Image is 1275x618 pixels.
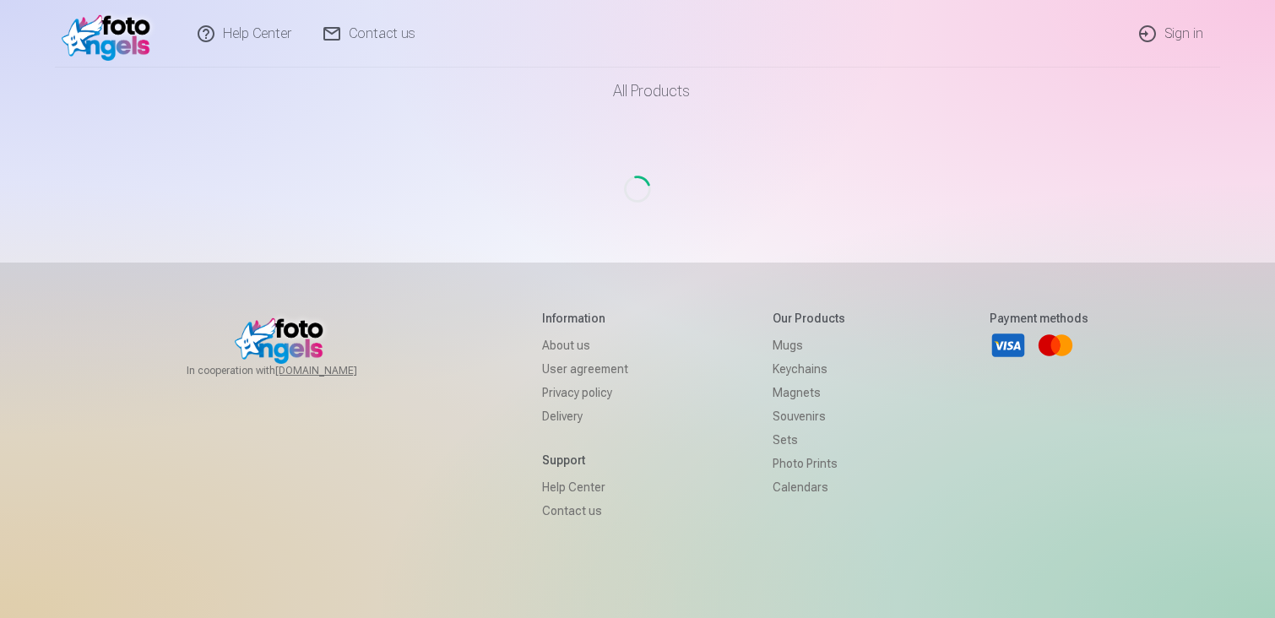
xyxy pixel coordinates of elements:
a: Sets [773,428,845,452]
a: User agreement [542,357,628,381]
h5: Our products [773,310,845,327]
a: Calendars [773,475,845,499]
a: Privacy policy [542,381,628,404]
a: Keychains [773,357,845,381]
a: [DOMAIN_NAME] [275,364,398,377]
h5: Information [542,310,628,327]
a: Contact us [542,499,628,523]
a: Mugs [773,333,845,357]
a: Photo prints [773,452,845,475]
span: In cooperation with [187,364,398,377]
a: Magnets [773,381,845,404]
a: Delivery [542,404,628,428]
a: All products [566,68,710,115]
a: Souvenirs [773,404,845,428]
a: Help Center [542,475,628,499]
img: /v1 [62,7,159,61]
h5: Support [542,452,628,469]
h5: Payment methods [990,310,1088,327]
a: About us [542,333,628,357]
a: Mastercard [1037,327,1074,364]
a: Visa [990,327,1027,364]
